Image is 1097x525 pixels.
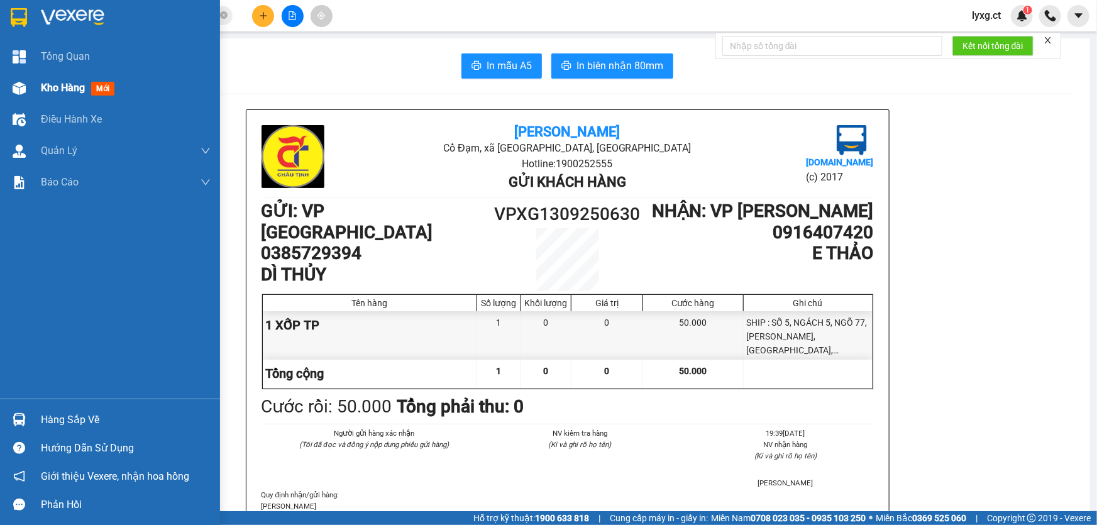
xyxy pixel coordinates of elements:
span: 0 [605,366,610,376]
li: Người gửi hàng xác nhận [287,428,462,439]
li: Cổ Đạm, xã [GEOGRAPHIC_DATA], [GEOGRAPHIC_DATA] [118,31,526,47]
span: question-circle [13,442,25,454]
span: Cung cấp máy in - giấy in: [610,511,708,525]
img: phone-icon [1045,10,1056,21]
span: message [13,499,25,511]
span: Giới thiệu Vexere, nhận hoa hồng [41,468,189,484]
div: Hàng sắp về [41,411,211,429]
span: printer [561,60,571,72]
span: Báo cáo [41,174,79,190]
span: plus [259,11,268,20]
sup: 1 [1023,6,1032,14]
li: Hotline: 1900252555 [363,156,771,172]
span: copyright [1027,514,1036,522]
span: notification [13,470,25,482]
img: icon-new-feature [1017,10,1028,21]
input: Nhập số tổng đài [722,36,942,56]
strong: 1900 633 818 [535,513,589,523]
p: [PERSON_NAME] [262,500,874,512]
strong: 0708 023 035 - 0935 103 250 [751,513,866,523]
i: (Tôi đã đọc và đồng ý nộp dung phiếu gửi hàng) [299,440,449,449]
span: Điều hành xe [41,111,102,127]
div: Phản hồi [41,495,211,514]
li: NV kiểm tra hàng [492,428,668,439]
span: 1 [497,366,502,376]
span: close-circle [220,11,228,19]
button: printerIn biên nhận 80mm [551,53,673,79]
span: 50.000 [679,366,707,376]
li: 19:39[DATE] [698,428,873,439]
span: Quản Lý [41,143,77,158]
span: | [976,511,978,525]
span: Tổng Quan [41,48,90,64]
button: plus [252,5,274,27]
b: [DOMAIN_NAME] [806,157,873,167]
i: (Kí và ghi rõ họ tên) [548,440,611,449]
span: Miền Bắc [876,511,966,525]
div: 1 [477,311,521,360]
h1: VPXG1309250630 [491,201,644,228]
button: Kết nối tổng đài [952,36,1034,56]
span: caret-down [1073,10,1084,21]
span: Kết nối tổng đài [962,39,1023,53]
img: warehouse-icon [13,413,26,426]
b: GỬI : VP [GEOGRAPHIC_DATA] [16,91,187,133]
span: ⚪️ [869,516,873,521]
span: down [201,177,211,187]
span: down [201,146,211,156]
img: logo-vxr [11,8,27,27]
span: close [1044,36,1052,45]
div: 50.000 [643,311,743,360]
div: SHIP : SỐ 5, NGÁCH 5, NGÕ 77, [PERSON_NAME], [GEOGRAPHIC_DATA], [GEOGRAPHIC_DATA]) [744,311,873,360]
span: Miền Nam [711,511,866,525]
span: aim [317,11,326,20]
img: warehouse-icon [13,82,26,95]
img: logo.jpg [837,125,867,155]
div: 0 [571,311,643,360]
span: lyxg.ct [962,8,1011,23]
div: Hướng dẫn sử dụng [41,439,211,458]
div: Tên hàng [266,298,474,308]
div: 1 XỐP TP [263,311,478,360]
li: NV nhận hàng [698,439,873,450]
div: Cước hàng [646,298,739,308]
img: logo.jpg [16,16,79,79]
button: file-add [282,5,304,27]
h1: 0916407420 [644,222,873,243]
div: 0 [521,311,571,360]
b: [PERSON_NAME] [514,124,620,140]
button: caret-down [1067,5,1089,27]
span: In mẫu A5 [487,58,532,74]
li: (c) 2017 [806,169,873,185]
li: Cổ Đạm, xã [GEOGRAPHIC_DATA], [GEOGRAPHIC_DATA] [363,140,771,156]
span: file-add [288,11,297,20]
div: Cước rồi : 50.000 [262,393,392,421]
button: aim [311,5,333,27]
button: printerIn mẫu A5 [461,53,542,79]
img: warehouse-icon [13,145,26,158]
span: 0 [544,366,549,376]
li: Hotline: 1900252555 [118,47,526,62]
li: [PERSON_NAME] [698,477,873,489]
div: Quy định nhận/gửi hàng : [262,489,874,512]
i: (Kí và ghi rõ họ tên) [754,451,817,460]
div: Giá trị [575,298,639,308]
b: NHẬN : VP [PERSON_NAME] [653,201,874,221]
span: Tổng cộng [266,366,324,381]
span: Kho hàng [41,82,85,94]
div: Số lượng [480,298,517,308]
b: Tổng phải thu: 0 [397,396,524,417]
img: logo.jpg [262,125,324,188]
h1: E THẢO [644,243,873,264]
span: 1 [1025,6,1030,14]
strong: 0369 525 060 [912,513,966,523]
span: close-circle [220,10,228,22]
div: Ghi chú [747,298,869,308]
b: GỬI : VP [GEOGRAPHIC_DATA] [262,201,433,243]
span: | [598,511,600,525]
span: printer [471,60,482,72]
div: Khối lượng [524,298,568,308]
span: mới [91,82,114,96]
h1: 0385729394 [262,243,491,264]
img: solution-icon [13,176,26,189]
